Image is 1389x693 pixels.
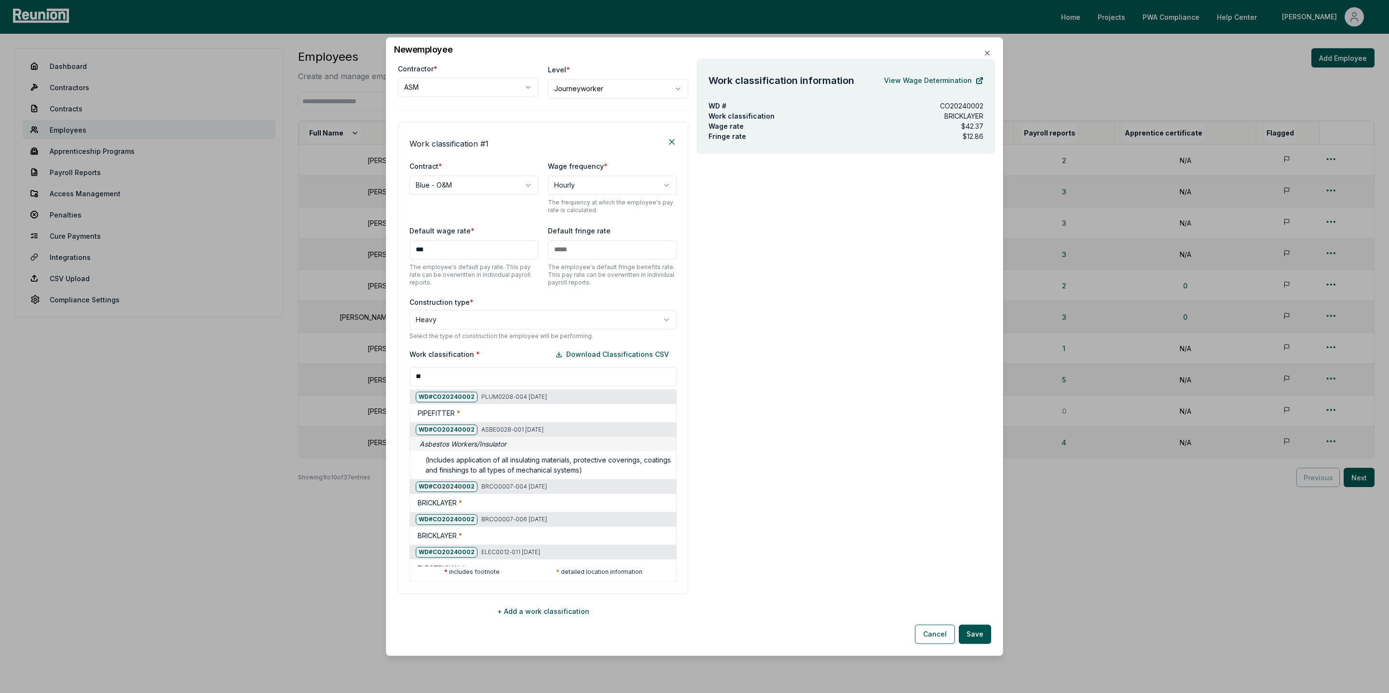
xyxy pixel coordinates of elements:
[418,498,462,508] h5: BRICKLAYER
[416,481,547,492] h5: BRCO0007-004 [DATE]
[444,568,500,580] p: includes footnote
[418,408,460,418] h5: PIPEFITTER
[556,568,642,580] p: detailed location information
[416,514,547,525] h5: BRCO0007-006 [DATE]
[416,514,477,525] div: WD# CO20240002
[915,625,955,644] button: Cancel
[416,392,477,402] div: WD# CO20240002
[416,481,477,492] div: WD# CO20240002
[409,349,480,359] label: Work classification
[548,345,677,364] button: Download Classifications CSV
[416,392,547,402] h5: PLUM0208-004 [DATE]
[416,547,540,557] h5: ELEC0012-011 [DATE]
[420,439,506,449] span: Asbestos Workers/Insulator
[416,424,477,435] div: WD# CO20240002
[418,530,462,541] h5: BRICKLAYER
[416,547,477,557] div: WD# CO20240002
[416,424,544,435] h5: ASBE0028-001 [DATE]
[959,625,991,644] button: Save
[425,455,672,475] h5: (Includes application of all insulating materials, protective coverings, coatings and finishings ...
[418,564,465,574] h5: ELECTRICIAN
